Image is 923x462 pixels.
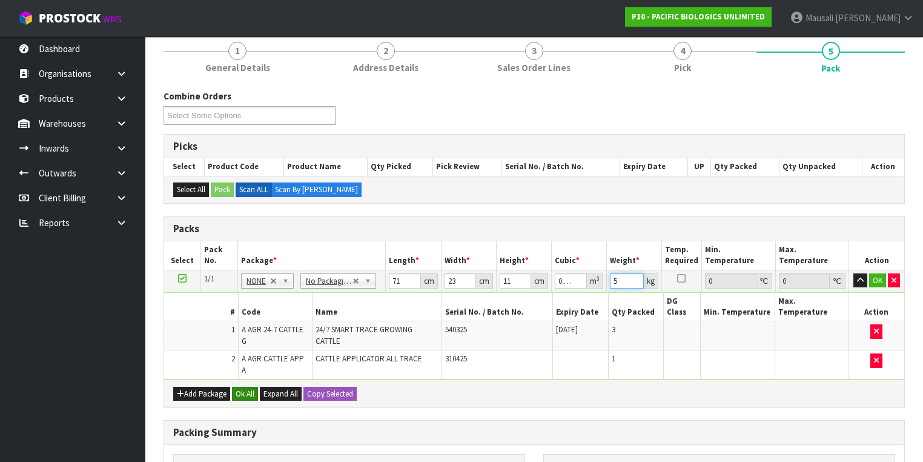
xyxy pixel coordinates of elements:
[644,273,658,289] div: kg
[608,293,664,321] th: Qty Packed
[39,10,101,26] span: ProStock
[303,387,357,401] button: Copy Selected
[441,241,496,270] th: Width
[312,293,442,321] th: Name
[368,158,433,175] th: Qty Picked
[205,61,270,74] span: General Details
[242,324,303,346] span: A AGR 24-7 CATTLE G
[620,158,687,175] th: Expiry Date
[232,387,258,401] button: Ok All
[353,61,418,74] span: Address Details
[612,353,615,364] span: 1
[377,42,395,60] span: 2
[173,427,895,438] h3: Packing Summary
[18,10,33,25] img: cube-alt.png
[625,7,772,27] a: P10 - PACIFIC BIOLOGICS UNLIMITED
[445,353,467,364] span: 310425
[612,324,615,335] span: 3
[822,42,840,60] span: 5
[445,324,467,335] span: 540325
[236,182,272,197] label: Scan ALL
[830,273,845,289] div: ℃
[632,12,765,22] strong: P10 - PACIFIC BIOLOGICS UNLIMITED
[260,387,302,401] button: Expand All
[231,353,235,364] span: 2
[687,158,711,175] th: UP
[476,273,493,289] div: cm
[173,182,209,197] button: Select All
[173,387,230,401] button: Add Package
[164,90,231,102] label: Combine Orders
[862,158,904,175] th: Action
[531,273,548,289] div: cm
[711,158,779,175] th: Qty Packed
[673,42,692,60] span: 4
[556,324,578,335] span: [DATE]
[164,293,238,321] th: #
[263,389,298,399] span: Expand All
[205,158,284,175] th: Product Code
[502,158,620,175] th: Serial No. / Batch No.
[231,324,235,335] span: 1
[201,241,238,270] th: Pack No.
[173,223,895,235] h3: Packs
[228,42,246,60] span: 1
[238,241,386,270] th: Package
[775,293,849,321] th: Max. Temperature
[306,274,352,289] span: No Packaging Cartons
[661,241,701,270] th: Temp. Required
[779,158,862,175] th: Qty Unpacked
[806,12,833,24] span: Mausali
[271,182,362,197] label: Scan By [PERSON_NAME]
[421,273,438,289] div: cm
[164,241,201,270] th: Select
[284,158,368,175] th: Product Name
[238,293,312,321] th: Code
[246,274,270,289] span: NONE
[496,241,551,270] th: Height
[316,324,412,346] span: 24/7 SMART TRACE GROWING CATTLE
[664,293,701,321] th: DG Class
[674,61,691,74] span: Pick
[164,158,205,175] th: Select
[597,275,600,283] sup: 3
[103,13,122,25] small: WMS
[173,141,895,152] h3: Picks
[211,182,234,197] button: Pack
[386,241,441,270] th: Length
[442,293,552,321] th: Serial No. / Batch No.
[553,293,609,321] th: Expiry Date
[869,273,886,288] button: OK
[551,241,606,270] th: Cubic
[756,273,772,289] div: ℃
[525,42,543,60] span: 3
[849,293,904,321] th: Action
[849,241,904,270] th: Action
[242,353,304,375] span: A AGR CATTLE APP A
[316,353,422,364] span: CATTLE APPLICATOR ALL TRACE
[204,273,214,284] span: 1/1
[835,12,901,24] span: [PERSON_NAME]
[701,241,775,270] th: Min. Temperature
[432,158,501,175] th: Pick Review
[775,241,849,270] th: Max. Temperature
[587,273,603,289] div: m
[701,293,775,321] th: Min. Temperature
[821,62,840,75] span: Pack
[497,61,571,74] span: Sales Order Lines
[606,241,661,270] th: Weight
